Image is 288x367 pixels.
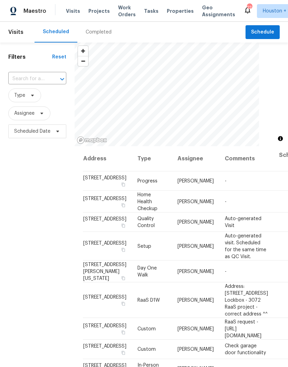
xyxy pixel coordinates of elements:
[78,46,88,56] button: Zoom in
[83,344,126,349] span: [STREET_ADDRESS]
[276,134,285,143] button: Toggle attribution
[14,110,35,117] span: Assignee
[86,29,112,36] div: Completed
[225,319,261,338] span: RaaS request - [URL][DOMAIN_NAME]
[23,8,46,15] span: Maestro
[120,181,126,188] button: Copy Address
[177,220,214,225] span: [PERSON_NAME]
[137,216,155,228] span: Quality Control
[83,146,132,171] th: Address
[14,92,25,99] span: Type
[177,298,214,302] span: [PERSON_NAME]
[83,241,126,245] span: [STREET_ADDRESS]
[8,25,23,40] span: Visits
[83,323,126,328] span: [STREET_ADDRESS]
[118,4,136,18] span: Work Orders
[137,244,151,248] span: Setup
[83,217,126,222] span: [STREET_ADDRESS]
[225,284,268,316] span: Address: [STREET_ADDRESS] Lockbox - 3072 RaaS project - correct address ^^
[83,262,126,281] span: [STREET_ADDRESS][PERSON_NAME][US_STATE]
[225,216,261,228] span: Auto-generated Visit
[137,298,160,302] span: RaaS D1W
[120,275,126,281] button: Copy Address
[177,269,214,274] span: [PERSON_NAME]
[8,74,47,84] input: Search for an address...
[132,146,172,171] th: Type
[137,347,156,352] span: Custom
[278,135,282,142] span: Toggle attribution
[251,28,274,37] span: Schedule
[177,199,214,204] span: [PERSON_NAME]
[172,146,219,171] th: Assignee
[137,326,156,331] span: Custom
[78,56,88,66] button: Zoom out
[177,326,214,331] span: [PERSON_NAME]
[225,233,266,259] span: Auto-generated visit. Scheduled for the same time as QC Visit.
[225,269,227,274] span: -
[246,25,280,39] button: Schedule
[120,300,126,307] button: Copy Address
[247,4,252,11] div: 22
[77,136,107,144] a: Mapbox homepage
[120,202,126,208] button: Copy Address
[225,179,227,183] span: -
[219,146,273,171] th: Comments
[52,54,66,60] div: Reset
[8,54,52,60] h1: Filters
[225,344,266,355] span: Check garage door functionality
[83,294,126,299] span: [STREET_ADDRESS]
[83,176,126,180] span: [STREET_ADDRESS]
[144,9,159,13] span: Tasks
[120,223,126,229] button: Copy Address
[66,8,80,15] span: Visits
[14,128,50,135] span: Scheduled Date
[167,8,194,15] span: Properties
[57,74,67,84] button: Open
[225,199,227,204] span: -
[137,265,157,277] span: Day One Walk
[177,179,214,183] span: [PERSON_NAME]
[137,192,157,211] span: Home Health Checkup
[83,196,126,201] span: [STREET_ADDRESS]
[202,4,235,18] span: Geo Assignments
[177,347,214,352] span: [PERSON_NAME]
[120,246,126,253] button: Copy Address
[75,43,259,146] canvas: Map
[120,329,126,335] button: Copy Address
[137,179,157,183] span: Progress
[177,244,214,248] span: [PERSON_NAME]
[43,28,69,35] div: Scheduled
[88,8,110,15] span: Projects
[120,350,126,356] button: Copy Address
